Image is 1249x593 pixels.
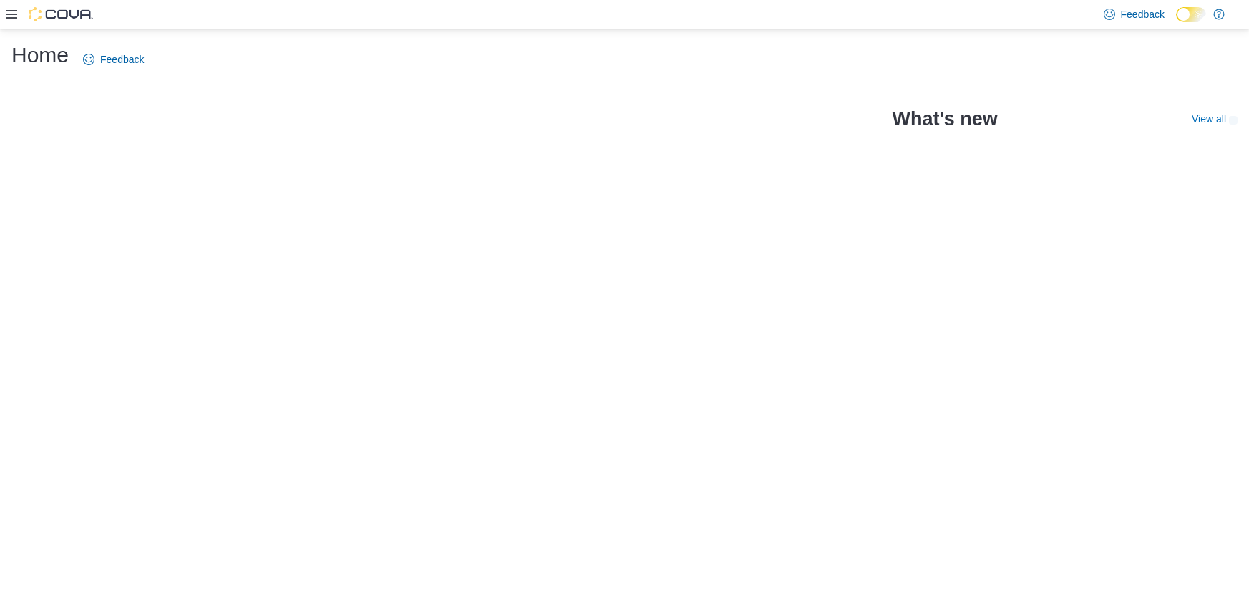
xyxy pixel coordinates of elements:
span: Feedback [1121,7,1165,21]
svg: External link [1229,116,1238,125]
a: Feedback [77,45,150,74]
h2: What's new [892,107,997,130]
span: Dark Mode [1176,22,1177,23]
h1: Home [11,41,69,69]
input: Dark Mode [1176,7,1206,22]
span: Feedback [100,52,144,67]
a: View allExternal link [1192,113,1238,125]
img: Cova [29,7,93,21]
